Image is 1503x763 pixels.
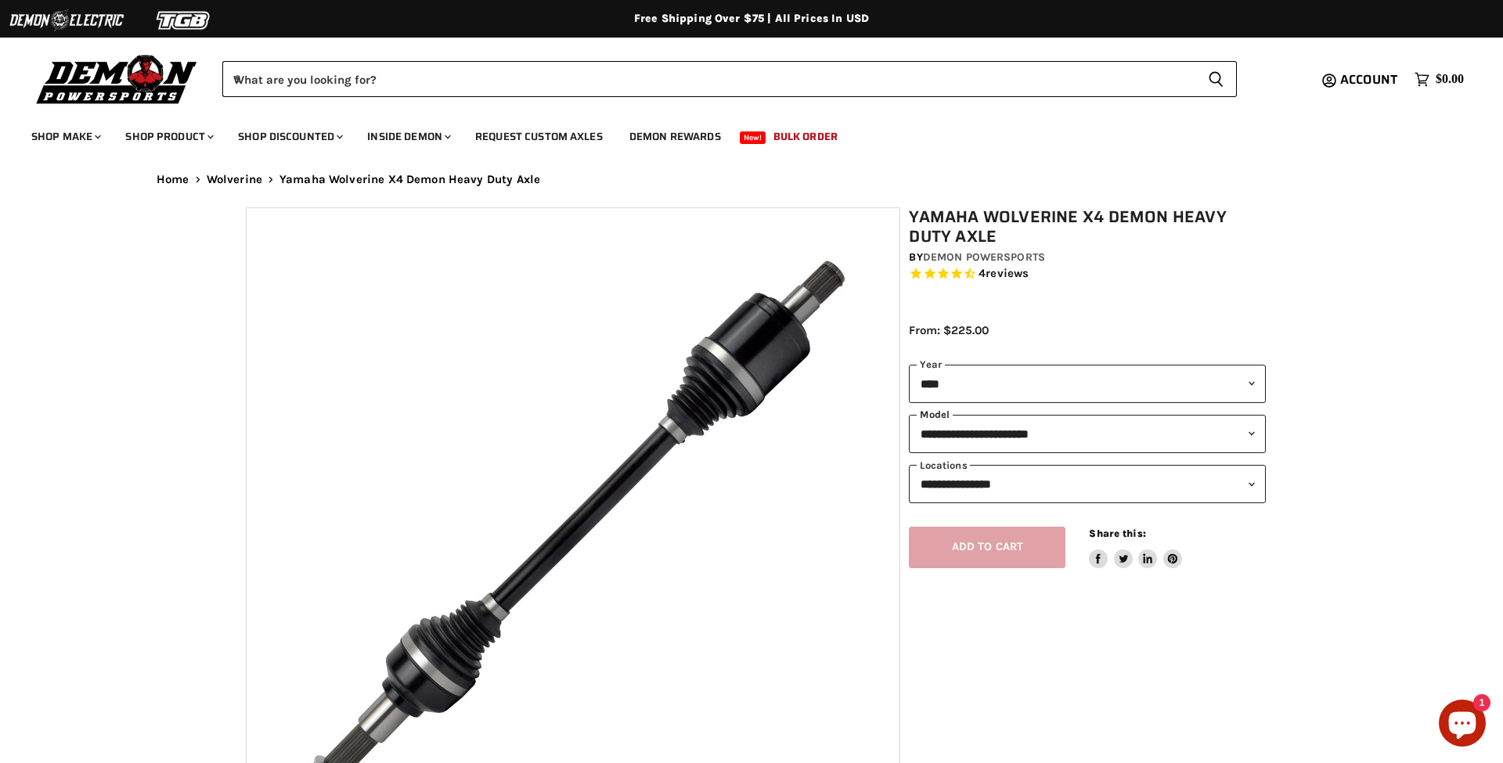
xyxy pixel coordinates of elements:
[114,121,223,153] a: Shop Product
[909,465,1266,503] select: keys
[222,61,1195,97] input: When autocomplete results are available use up and down arrows to review and enter to select
[125,5,243,35] img: TGB Logo 2
[909,266,1266,283] span: Rated 4.5 out of 5 stars 4 reviews
[909,323,989,337] span: From: $225.00
[1340,70,1397,89] span: Account
[762,121,849,153] a: Bulk Order
[8,5,125,35] img: Demon Electric Logo 2
[226,121,352,153] a: Shop Discounted
[909,365,1266,403] select: year
[20,121,110,153] a: Shop Make
[125,173,1378,186] nav: Breadcrumbs
[207,173,262,186] a: Wolverine
[923,250,1045,264] a: Demon Powersports
[618,121,733,153] a: Demon Rewards
[20,114,1460,153] ul: Main menu
[1089,527,1145,539] span: Share this:
[909,207,1266,247] h1: Yamaha Wolverine X4 Demon Heavy Duty Axle
[279,173,540,186] span: Yamaha Wolverine X4 Demon Heavy Duty Axle
[909,249,1266,266] div: by
[1195,61,1237,97] button: Search
[986,267,1029,281] span: reviews
[125,12,1378,26] div: Free Shipping Over $75 | All Prices In USD
[222,61,1237,97] form: Product
[1436,72,1464,87] span: $0.00
[1434,700,1490,750] inbox-online-store-chat: Shopify online store chat
[355,121,460,153] a: Inside Demon
[463,121,615,153] a: Request Custom Axles
[1089,527,1182,568] aside: Share this:
[1407,68,1472,91] a: $0.00
[979,267,1029,281] span: 4 reviews
[31,51,203,106] img: Demon Powersports
[1333,73,1407,87] a: Account
[157,173,189,186] a: Home
[740,131,766,144] span: New!
[909,415,1266,453] select: modal-name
